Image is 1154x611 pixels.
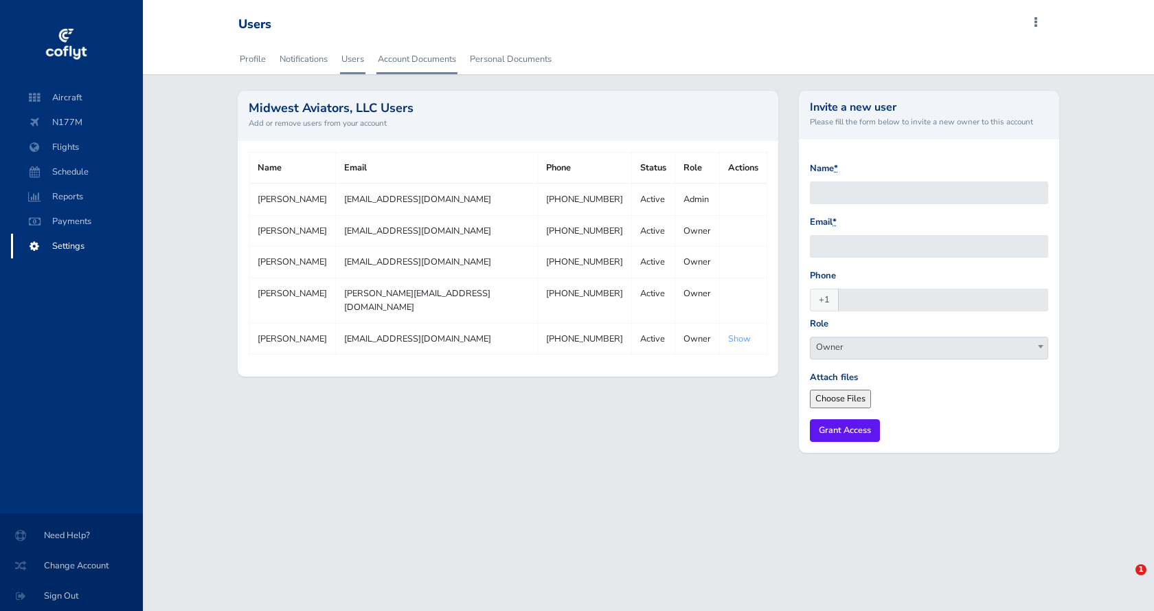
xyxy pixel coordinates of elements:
[810,269,836,283] label: Phone
[720,152,767,184] th: Actions
[810,317,828,331] label: Role
[675,323,720,354] td: Owner
[810,115,1048,128] small: Please fill the form below to invite a new owner to this account
[249,278,335,323] td: [PERSON_NAME]
[249,184,335,215] td: [PERSON_NAME]
[238,17,271,32] div: Users
[1107,564,1140,597] iframe: Intercom live chat
[675,278,720,323] td: Owner
[25,85,129,110] span: Aircraft
[538,278,632,323] td: [PHONE_NUMBER]
[335,152,538,184] th: Email
[335,247,538,278] td: [EMAIL_ADDRESS][DOMAIN_NAME]
[376,44,457,74] a: Account Documents
[810,370,858,385] label: Attach files
[249,247,335,278] td: [PERSON_NAME]
[632,184,675,215] td: Active
[335,323,538,354] td: [EMAIL_ADDRESS][DOMAIN_NAME]
[834,162,838,175] abbr: required
[728,333,751,345] a: Show
[810,215,837,230] label: Email
[810,289,839,311] span: +1
[249,152,335,184] th: Name
[811,337,1048,357] span: Owner
[16,584,126,608] span: Sign Out
[675,247,720,278] td: Owner
[632,247,675,278] td: Active
[632,152,675,184] th: Status
[538,323,632,354] td: [PHONE_NUMBER]
[249,323,335,354] td: [PERSON_NAME]
[249,102,768,114] h2: Midwest Aviators, LLC Users
[675,215,720,246] td: Owner
[335,184,538,215] td: [EMAIL_ADDRESS][DOMAIN_NAME]
[538,215,632,246] td: [PHONE_NUMBER]
[632,215,675,246] td: Active
[25,209,129,234] span: Payments
[810,419,880,442] input: Grant Access
[25,135,129,159] span: Flights
[278,44,329,74] a: Notifications
[810,337,1048,359] span: Owner
[468,44,553,74] a: Personal Documents
[16,523,126,548] span: Need Help?
[632,278,675,323] td: Active
[16,553,126,578] span: Change Account
[538,152,632,184] th: Phone
[335,215,538,246] td: [EMAIL_ADDRESS][DOMAIN_NAME]
[810,162,838,176] label: Name
[25,234,129,258] span: Settings
[538,184,632,215] td: [PHONE_NUMBER]
[43,24,89,65] img: coflyt logo
[675,152,720,184] th: Role
[25,184,129,209] span: Reports
[238,44,267,74] a: Profile
[632,323,675,354] td: Active
[538,247,632,278] td: [PHONE_NUMBER]
[249,215,335,246] td: [PERSON_NAME]
[335,278,538,323] td: [PERSON_NAME][EMAIL_ADDRESS][DOMAIN_NAME]
[25,110,129,135] span: N177M
[810,102,1048,113] h3: Invite a new user
[249,117,768,129] small: Add or remove users from your account
[833,216,837,228] abbr: required
[340,44,365,74] a: Users
[675,184,720,215] td: Admin
[1135,564,1146,575] span: 1
[25,159,129,184] span: Schedule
